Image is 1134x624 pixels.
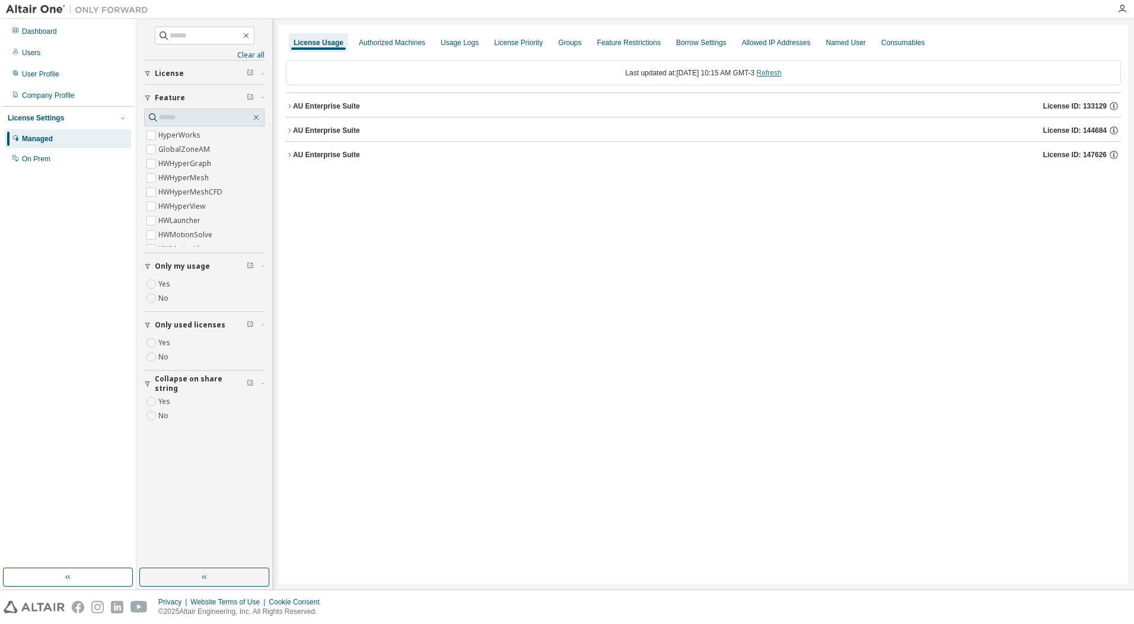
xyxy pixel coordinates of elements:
div: Website Terms of Use [190,597,269,607]
span: Clear filter [247,379,254,389]
span: License ID: 147626 [1043,150,1107,160]
div: User Profile [22,69,59,79]
span: License ID: 144684 [1043,126,1107,135]
label: No [158,350,171,364]
label: HWHyperView [158,199,208,214]
label: HWHyperMesh [158,171,211,185]
div: Dashboard [22,27,57,36]
a: Refresh [757,69,782,77]
div: Feature Restrictions [597,38,661,47]
label: HWHyperMeshCFD [158,185,225,199]
div: License Priority [494,38,543,47]
div: Named User [826,38,865,47]
label: No [158,291,171,305]
span: Feature [155,93,185,103]
button: Only my usage [144,253,265,279]
img: youtube.svg [130,601,148,613]
label: Yes [158,277,173,291]
img: Altair One [6,4,154,15]
div: Groups [558,38,581,47]
img: facebook.svg [72,601,84,613]
div: Consumables [881,38,925,47]
div: Allowed IP Addresses [742,38,811,47]
label: Yes [158,336,173,350]
div: Borrow Settings [676,38,727,47]
span: Only used licenses [155,320,225,330]
img: linkedin.svg [111,601,123,613]
img: instagram.svg [91,601,104,613]
label: Yes [158,394,173,409]
div: Cookie Consent [269,597,326,607]
div: AU Enterprise Suite [293,126,360,135]
label: HWMotionSolve [158,228,215,242]
div: License Settings [8,113,64,123]
span: License ID: 133129 [1043,101,1107,111]
button: Collapse on share string [144,371,265,397]
button: Feature [144,85,265,111]
label: HyperWorks [158,128,203,142]
div: AU Enterprise Suite [293,150,360,160]
a: Clear all [144,50,265,60]
span: Clear filter [247,69,254,78]
span: Clear filter [247,93,254,103]
span: Only my usage [155,262,210,271]
label: HWHyperGraph [158,157,214,171]
label: GlobalZoneAM [158,142,212,157]
label: HWMotionView [158,242,212,256]
p: © 2025 Altair Engineering, Inc. All Rights Reserved. [158,607,327,617]
div: Last updated at: [DATE] 10:15 AM GMT-3 [286,61,1121,85]
button: Only used licenses [144,312,265,338]
label: HWLauncher [158,214,203,228]
div: Users [22,48,40,58]
label: No [158,409,171,423]
span: License [155,69,184,78]
div: On Prem [22,154,50,164]
div: Managed [22,134,53,144]
span: Collapse on share string [155,374,247,393]
button: License [144,61,265,87]
div: Company Profile [22,91,75,100]
div: Authorized Machines [359,38,425,47]
div: AU Enterprise Suite [293,101,360,111]
span: Clear filter [247,320,254,330]
button: AU Enterprise SuiteLicense ID: 133129 [286,93,1121,119]
span: Clear filter [247,262,254,271]
button: AU Enterprise SuiteLicense ID: 147626 [286,142,1121,168]
button: AU Enterprise SuiteLicense ID: 144684 [286,117,1121,144]
img: altair_logo.svg [4,601,65,613]
div: Usage Logs [441,38,479,47]
div: License Usage [294,38,343,47]
div: Privacy [158,597,190,607]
